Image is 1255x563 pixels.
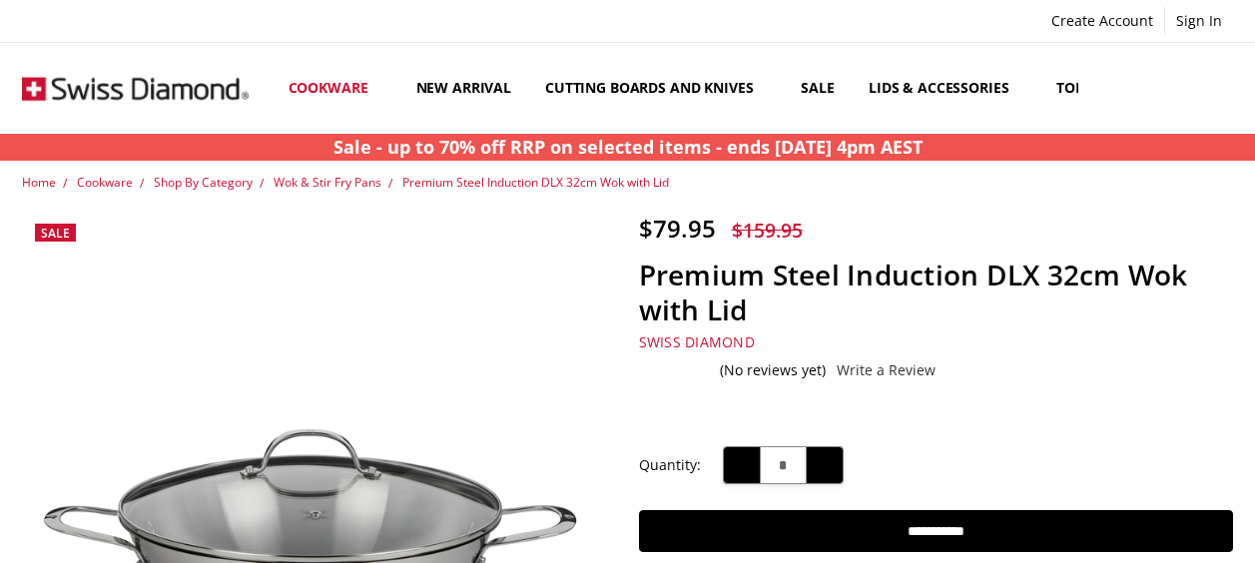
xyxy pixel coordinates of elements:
span: (No reviews yet) [720,362,826,378]
a: Write a Review [837,362,936,378]
img: Free Shipping On Every Order [22,43,249,134]
a: Shop By Category [154,174,253,191]
a: Cookware [77,174,133,191]
a: Swiss Diamond [639,332,755,351]
a: Top Sellers [1039,44,1160,133]
span: $79.95 [639,212,716,245]
a: Home [22,174,56,191]
a: New arrival [399,44,528,133]
a: Cookware [272,44,399,133]
h1: Premium Steel Induction DLX 32cm Wok with Lid [639,258,1233,327]
label: Quantity: [639,454,701,476]
a: Cutting boards and knives [528,44,785,133]
a: Lids & Accessories [852,44,1039,133]
strong: Sale - up to 70% off RRP on selected items - ends [DATE] 4pm AEST [333,135,923,159]
span: Sale [41,225,70,242]
a: Premium Steel Induction DLX 32cm Wok with Lid [402,174,669,191]
span: $159.95 [732,217,803,244]
a: Sale [784,44,851,133]
a: Wok & Stir Fry Pans [274,174,381,191]
a: Sign In [1165,7,1233,35]
a: Create Account [1040,7,1164,35]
